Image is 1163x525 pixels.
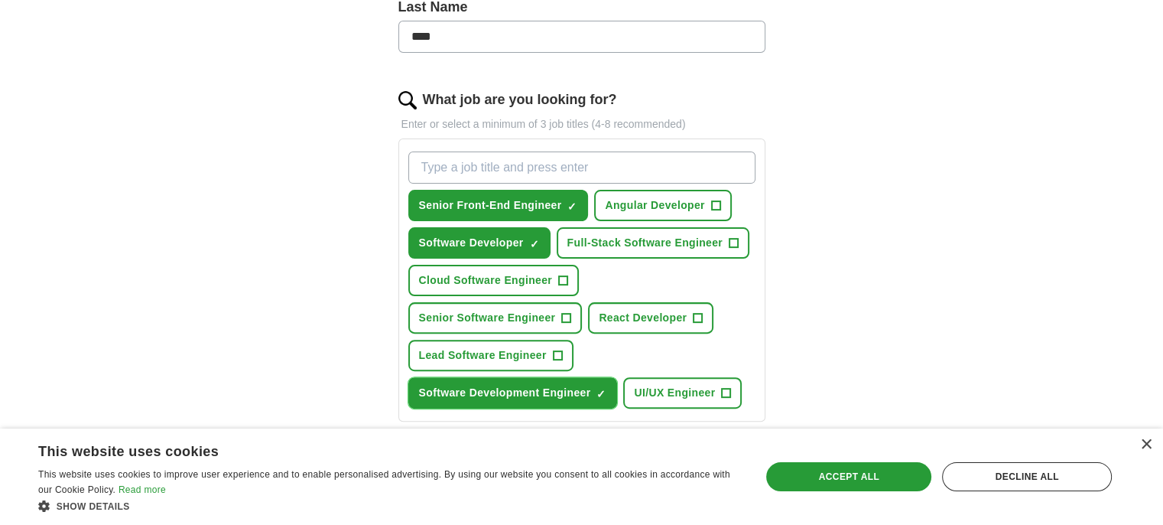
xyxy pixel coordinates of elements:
p: Enter or select a minimum of 3 job titles (4-8 recommended) [398,116,765,132]
span: Software Developer [419,235,524,251]
button: Lead Software Engineer [408,340,573,371]
div: Show details [38,498,739,514]
button: Software Development Engineer✓ [408,377,618,409]
div: This website uses cookies [38,438,701,461]
span: React Developer [599,310,687,326]
input: Type a job title and press enter [408,152,755,184]
button: Cloud Software Engineer [408,265,580,296]
button: Angular Developer [594,190,731,221]
button: Senior Front-End Engineer✓ [408,190,589,221]
span: Full-Stack Software Engineer [567,235,723,251]
div: Close [1140,439,1152,451]
span: Angular Developer [605,197,704,214]
span: UI/UX Engineer [634,385,715,401]
a: Read more, opens a new window [119,484,166,495]
button: UI/UX Engineer [623,377,742,409]
span: Lead Software Engineer [419,347,547,364]
span: Cloud Software Engineer [419,272,553,289]
span: ✓ [567,201,577,213]
span: ✓ [530,238,539,250]
button: React Developer [588,302,713,334]
label: What job are you looking for? [423,90,617,110]
span: Senior Front-End Engineer [419,197,562,214]
div: Accept all [766,462,931,491]
button: Software Developer✓ [408,227,551,259]
button: Senior Software Engineer [408,302,583,334]
span: Software Development Engineer [419,385,591,401]
span: ✓ [596,388,606,400]
span: Senior Software Engineer [419,310,556,326]
span: Show details [57,501,130,512]
img: search.png [398,91,417,109]
button: Full-Stack Software Engineer [557,227,750,259]
span: This website uses cookies to improve user experience and to enable personalised advertising. By u... [38,469,730,495]
div: Decline all [942,462,1112,491]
